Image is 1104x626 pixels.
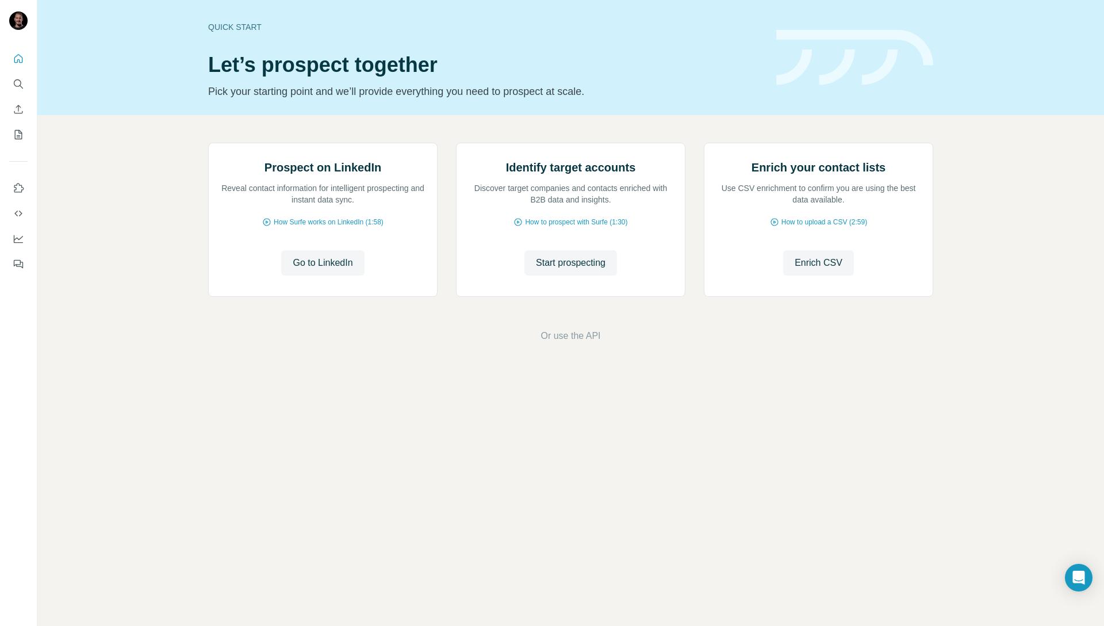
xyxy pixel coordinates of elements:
[220,182,425,205] p: Reveal contact information for intelligent prospecting and instant data sync.
[208,21,762,33] div: Quick start
[781,217,867,227] span: How to upload a CSV (2:59)
[468,182,673,205] p: Discover target companies and contacts enriched with B2B data and insights.
[540,329,600,343] button: Or use the API
[9,12,28,30] img: Avatar
[9,99,28,120] button: Enrich CSV
[524,250,617,276] button: Start prospecting
[9,74,28,94] button: Search
[208,54,762,77] h1: Let’s prospect together
[9,48,28,69] button: Quick start
[752,159,885,175] h2: Enrich your contact lists
[795,256,842,270] span: Enrich CSV
[9,178,28,199] button: Use Surfe on LinkedIn
[506,159,636,175] h2: Identify target accounts
[525,217,627,227] span: How to prospect with Surfe (1:30)
[9,228,28,249] button: Dashboard
[9,124,28,145] button: My lists
[281,250,364,276] button: Go to LinkedIn
[536,256,605,270] span: Start prospecting
[9,203,28,224] button: Use Surfe API
[264,159,381,175] h2: Prospect on LinkedIn
[9,254,28,274] button: Feedback
[293,256,352,270] span: Go to LinkedIn
[776,30,933,86] img: banner
[274,217,384,227] span: How Surfe works on LinkedIn (1:58)
[716,182,921,205] p: Use CSV enrichment to confirm you are using the best data available.
[208,83,762,100] p: Pick your starting point and we’ll provide everything you need to prospect at scale.
[1065,564,1092,591] div: Open Intercom Messenger
[783,250,854,276] button: Enrich CSV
